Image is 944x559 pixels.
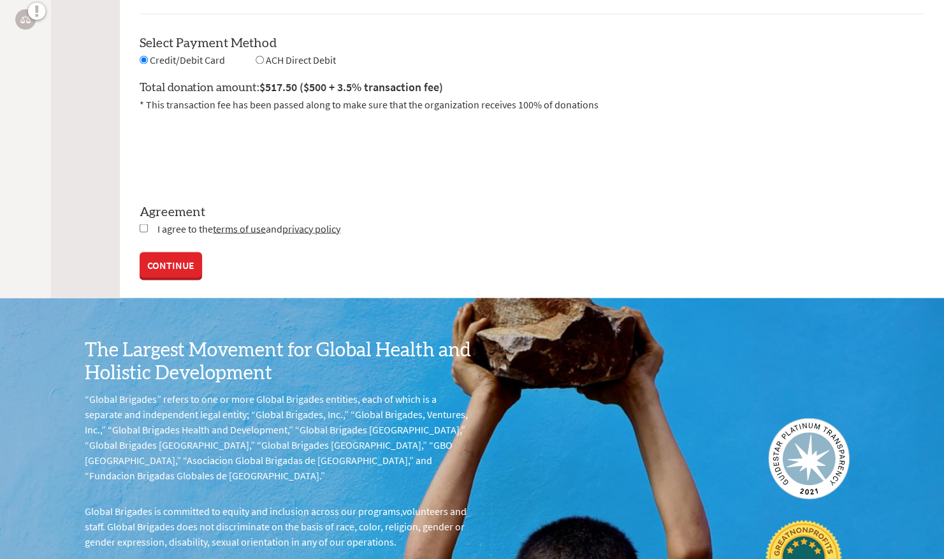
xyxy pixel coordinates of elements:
a: privacy policy [282,222,340,235]
a: Legal Empowerment [15,9,36,29]
a: terms of use [213,222,266,235]
h3: The Largest Movement for Global Health and Holistic Development [85,338,472,384]
p: “Global Brigades” refers to one or more Global Brigades entities, each of which is a separate and... [85,391,472,483]
span: Credit/Debit Card [150,54,225,66]
span: I agree to the and [157,222,340,235]
img: Guidestar 2019 [768,417,850,499]
span: $517.50 ($500 + 3.5% transaction fee) [259,80,443,94]
a: CONTINUE [140,252,202,277]
p: Global Brigades is committed to equity and inclusion across our programs,volunteers and staff. Gl... [85,503,472,549]
iframe: reCAPTCHA [140,127,333,177]
p: * This transaction fee has been passed along to make sure that the organization receives 100% of ... [140,97,924,112]
label: Select Payment Method [140,37,277,50]
img: Legal Empowerment [20,15,31,23]
span: ACH Direct Debit [266,54,336,66]
label: Total donation amount: [140,78,443,97]
label: Agreement [140,203,924,221]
